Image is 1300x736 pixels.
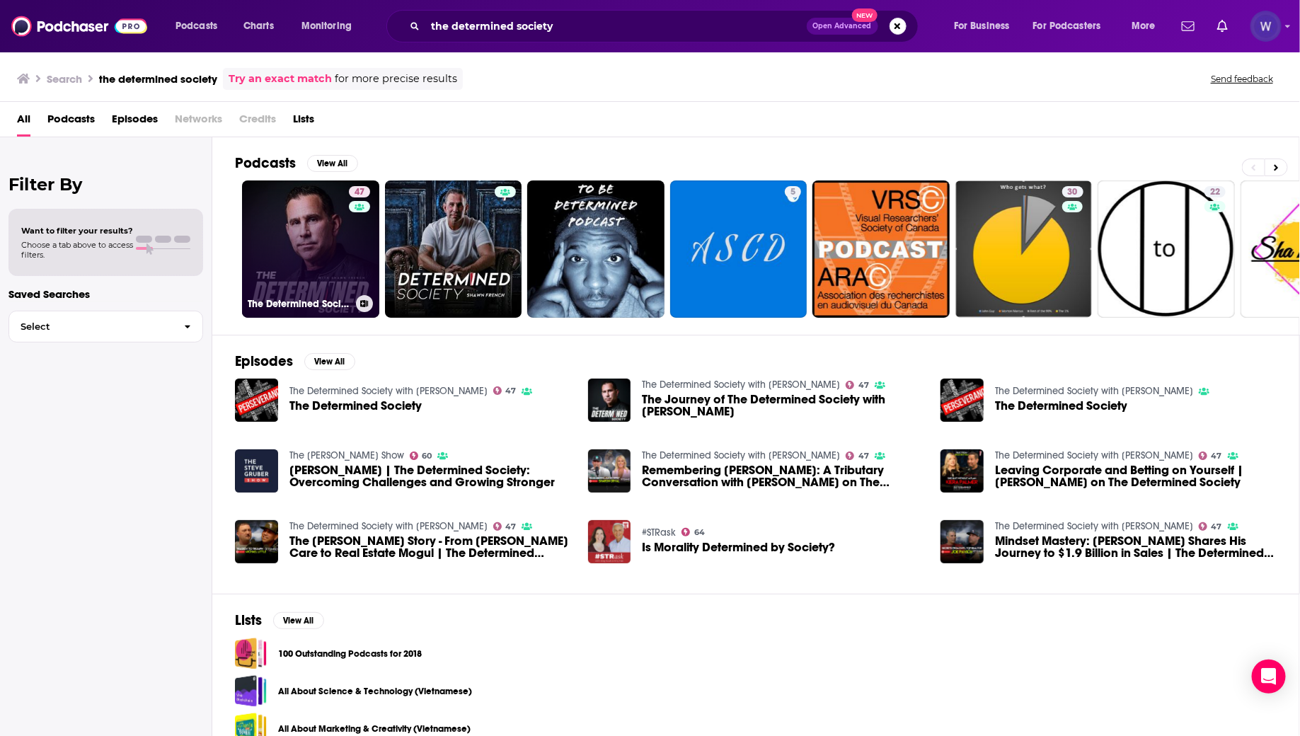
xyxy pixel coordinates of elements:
a: 47 [1199,452,1222,460]
a: All About Science & Technology (Vietnamese) [235,675,267,707]
h2: Lists [235,611,262,629]
span: Monitoring [301,16,352,36]
span: For Podcasters [1033,16,1101,36]
button: View All [273,612,324,629]
span: 5 [790,185,795,200]
a: Charts [234,15,282,38]
a: 64 [681,528,705,536]
span: For Business [954,16,1010,36]
a: 47 [493,522,517,531]
a: 47The Determined Society with [PERSON_NAME] [242,180,379,318]
a: The Determined Society with Shawn French [289,385,488,397]
img: Mindset Mastery: Joe Pavich Jr. Shares His Journey to $1.9 Billion in Sales | The Determined Society [941,520,984,563]
a: 30 [955,180,1093,318]
img: The Determined Society [941,379,984,422]
a: EpisodesView All [235,352,355,370]
span: Logged in as realitymarble [1250,11,1282,42]
span: Open Advanced [813,23,872,30]
a: 47 [846,452,869,460]
img: The Michael Little Story - From Foster Care to Real Estate Mogul | The Determined Society [235,520,278,563]
span: All [17,108,30,137]
a: Mindset Mastery: Joe Pavich Jr. Shares His Journey to $1.9 Billion in Sales | The Determined Society [995,535,1277,559]
a: The Determined Society with Shawn French [642,379,840,391]
div: Open Intercom Messenger [1252,660,1286,694]
span: 47 [1212,453,1222,459]
span: New [852,8,878,22]
a: 47 [846,381,869,389]
a: Leaving Corporate and Betting on Yourself | Kiera Palmer on The Determined Society [995,464,1277,488]
span: Mindset Mastery: [PERSON_NAME] Shares His Journey to $1.9 Billion in Sales | The Determined Society [995,535,1277,559]
h3: The Determined Society with [PERSON_NAME] [248,298,350,310]
p: Saved Searches [8,287,203,301]
span: 47 [505,388,516,394]
button: Show profile menu [1250,11,1282,42]
a: The Determined Society [995,400,1127,412]
div: Search podcasts, credits, & more... [400,10,932,42]
input: Search podcasts, credits, & more... [425,15,807,38]
span: Remembering [PERSON_NAME]: A Tributary Conversation with [PERSON_NAME] on The Determined Society [642,464,924,488]
a: Remembering Jaxon Tippet: A Tributary Conversation with Sharon Orval on The Determined Society [642,464,924,488]
a: Show notifications dropdown [1212,14,1233,38]
a: The Determined Society with Shawn French [289,520,488,532]
img: Remembering Jaxon Tippet: A Tributary Conversation with Sharon Orval on The Determined Society [588,449,631,493]
span: Select [9,322,173,331]
a: Lists [293,108,314,137]
a: The Michael Little Story - From Foster Care to Real Estate Mogul | The Determined Society [289,535,571,559]
a: Episodes [112,108,158,137]
a: All About Science & Technology (Vietnamese) [278,684,472,699]
button: View All [304,353,355,370]
a: 47 [349,186,370,197]
span: 30 [1068,185,1078,200]
a: The Steve Gruber Show [289,449,404,461]
a: The Determined Society with Shawn French [642,449,840,461]
a: 30 [1062,186,1083,197]
img: Is Morality Determined by Society? [588,520,631,563]
a: The Determined Society with Shawn French [995,449,1193,461]
span: Networks [175,108,222,137]
a: 47 [1199,522,1222,531]
a: The Journey of The Determined Society with Shawn French [642,393,924,418]
a: The Determined Society [289,400,422,412]
a: Show notifications dropdown [1176,14,1200,38]
a: 100 Outstanding Podcasts for 2018 [235,638,267,669]
a: 22 [1204,186,1226,197]
a: The Determined Society with Shawn French [995,385,1193,397]
a: 22 [1098,180,1235,318]
button: Open AdvancedNew [807,18,878,35]
a: 47 [493,386,517,395]
button: open menu [944,15,1028,38]
span: Choose a tab above to access filters. [21,240,133,260]
img: User Profile [1250,11,1282,42]
a: The Determined Society with Shawn French [995,520,1193,532]
img: Leaving Corporate and Betting on Yourself | Kiera Palmer on The Determined Society [941,449,984,493]
span: Want to filter your results? [21,226,133,236]
button: Select [8,311,203,343]
span: Leaving Corporate and Betting on Yourself | [PERSON_NAME] on The Determined Society [995,464,1277,488]
span: 47 [858,382,869,389]
span: The Journey of The Determined Society with [PERSON_NAME] [642,393,924,418]
a: 5 [785,186,801,197]
img: The Journey of The Determined Society with Shawn French [588,379,631,422]
span: 47 [355,185,364,200]
h3: Search [47,72,82,86]
a: 60 [410,452,432,460]
img: The Determined Society [235,379,278,422]
a: 100 Outstanding Podcasts for 2018 [278,646,422,662]
span: for more precise results [335,71,457,87]
span: [PERSON_NAME] | The Determined Society: Overcoming Challenges and Growing Stronger [289,464,571,488]
span: 60 [422,453,432,459]
img: Podchaser - Follow, Share and Rate Podcasts [11,13,147,40]
a: Is Morality Determined by Society? [642,541,835,553]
